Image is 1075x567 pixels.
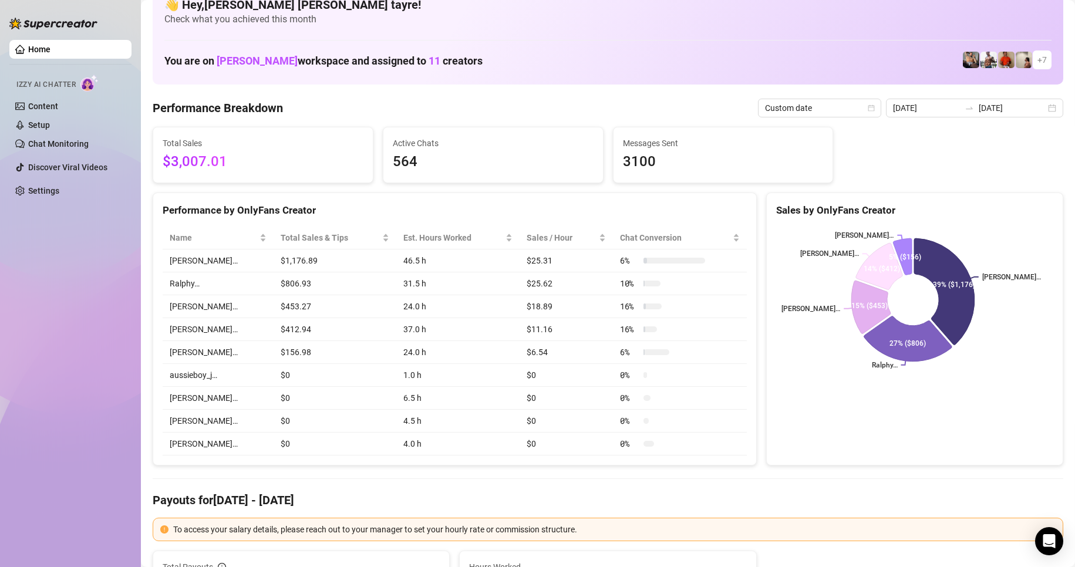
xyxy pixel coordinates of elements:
td: $0 [274,387,396,410]
td: [PERSON_NAME]… [163,433,274,455]
h4: Payouts for [DATE] - [DATE] [153,492,1063,508]
td: $806.93 [274,272,396,295]
span: 0 % [620,392,639,404]
td: [PERSON_NAME]… [163,295,274,318]
input: Start date [893,102,960,114]
span: Check what you achieved this month [164,13,1052,26]
span: Custom date [765,99,874,117]
input: End date [979,102,1046,114]
th: Name [163,227,274,249]
span: Messages Sent [623,137,824,150]
span: Total Sales [163,137,363,150]
th: Chat Conversion [613,227,747,249]
text: [PERSON_NAME]… [835,231,894,239]
img: Justin [998,52,1015,68]
td: 6.5 h [396,387,520,410]
a: Settings [28,186,59,195]
td: $0 [274,364,396,387]
span: 16 % [620,300,639,313]
td: 24.0 h [396,341,520,364]
span: Total Sales & Tips [281,231,380,244]
td: [PERSON_NAME]… [163,318,274,341]
td: 24.0 h [396,295,520,318]
td: $1,176.89 [274,249,396,272]
img: JUSTIN [980,52,997,68]
span: 3100 [623,151,824,173]
span: Izzy AI Chatter [16,79,76,90]
td: $0 [274,410,396,433]
img: AI Chatter [80,75,99,92]
td: $0 [274,433,396,455]
span: calendar [868,104,875,112]
span: 0 % [620,414,639,427]
td: [PERSON_NAME]… [163,410,274,433]
td: $453.27 [274,295,396,318]
text: [PERSON_NAME]… [800,249,858,258]
div: To access your salary details, please reach out to your manager to set your hourly rate or commis... [173,523,1056,536]
span: Name [170,231,257,244]
h1: You are on workspace and assigned to creators [164,55,483,67]
div: Sales by OnlyFans Creator [776,203,1053,218]
a: Chat Monitoring [28,139,89,148]
div: Performance by OnlyFans Creator [163,203,747,218]
span: Sales / Hour [527,231,597,244]
span: Active Chats [393,137,594,150]
td: $412.94 [274,318,396,341]
span: 16 % [620,323,639,336]
td: $0 [520,410,613,433]
td: $156.98 [274,341,396,364]
td: Ralphy… [163,272,274,295]
td: $18.89 [520,295,613,318]
span: [PERSON_NAME] [217,55,298,67]
td: 4.5 h [396,410,520,433]
span: 0 % [620,369,639,382]
td: $0 [520,387,613,410]
td: aussieboy_j… [163,364,274,387]
div: Est. Hours Worked [403,231,503,244]
span: 564 [393,151,594,173]
img: logo-BBDzfeDw.svg [9,18,97,29]
div: Open Intercom Messenger [1035,527,1063,555]
td: [PERSON_NAME]… [163,387,274,410]
span: exclamation-circle [160,525,169,534]
a: Setup [28,120,50,130]
span: 10 % [620,277,639,290]
h4: Performance Breakdown [153,100,283,116]
a: Content [28,102,58,111]
td: 46.5 h [396,249,520,272]
td: [PERSON_NAME]… [163,249,274,272]
td: $11.16 [520,318,613,341]
text: [PERSON_NAME]… [781,305,840,313]
td: $0 [520,364,613,387]
a: Home [28,45,50,54]
img: George [963,52,979,68]
td: 4.0 h [396,433,520,455]
text: [PERSON_NAME]… [982,273,1041,281]
th: Sales / Hour [520,227,613,249]
span: 0 % [620,437,639,450]
td: 31.5 h [396,272,520,295]
span: + 7 [1037,53,1047,66]
span: 6 % [620,254,639,267]
img: Ralphy [1016,52,1032,68]
span: 11 [429,55,440,67]
span: $3,007.01 [163,151,363,173]
td: 1.0 h [396,364,520,387]
a: Discover Viral Videos [28,163,107,172]
td: $25.31 [520,249,613,272]
span: to [965,103,974,113]
text: Ralphy… [871,361,897,369]
td: [PERSON_NAME]… [163,341,274,364]
span: 6 % [620,346,639,359]
span: swap-right [965,103,974,113]
th: Total Sales & Tips [274,227,396,249]
td: $6.54 [520,341,613,364]
span: Chat Conversion [620,231,730,244]
td: 37.0 h [396,318,520,341]
td: $0 [520,433,613,455]
td: $25.62 [520,272,613,295]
